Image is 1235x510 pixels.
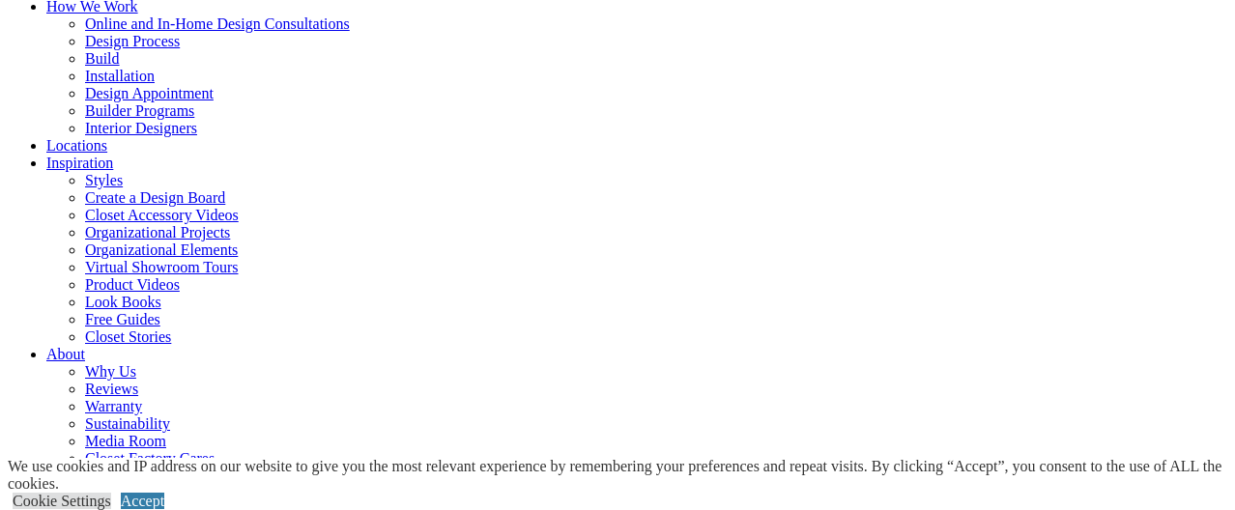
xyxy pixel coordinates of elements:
[85,224,230,241] a: Organizational Projects
[8,458,1235,493] div: We use cookies and IP address on our website to give you the most relevant experience by remember...
[85,241,238,258] a: Organizational Elements
[85,276,180,293] a: Product Videos
[85,68,155,84] a: Installation
[85,259,239,275] a: Virtual Showroom Tours
[85,50,120,67] a: Build
[85,172,123,188] a: Styles
[85,415,170,432] a: Sustainability
[85,311,160,327] a: Free Guides
[85,85,214,101] a: Design Appointment
[85,381,138,397] a: Reviews
[85,294,161,310] a: Look Books
[85,120,197,136] a: Interior Designers
[46,137,107,154] a: Locations
[46,346,85,362] a: About
[85,15,350,32] a: Online and In-Home Design Consultations
[46,155,113,171] a: Inspiration
[85,363,136,380] a: Why Us
[85,189,225,206] a: Create a Design Board
[85,433,166,449] a: Media Room
[85,102,194,119] a: Builder Programs
[85,33,180,49] a: Design Process
[121,493,164,509] a: Accept
[85,450,215,467] a: Closet Factory Cares
[13,493,111,509] a: Cookie Settings
[85,328,171,345] a: Closet Stories
[85,398,142,414] a: Warranty
[85,207,239,223] a: Closet Accessory Videos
